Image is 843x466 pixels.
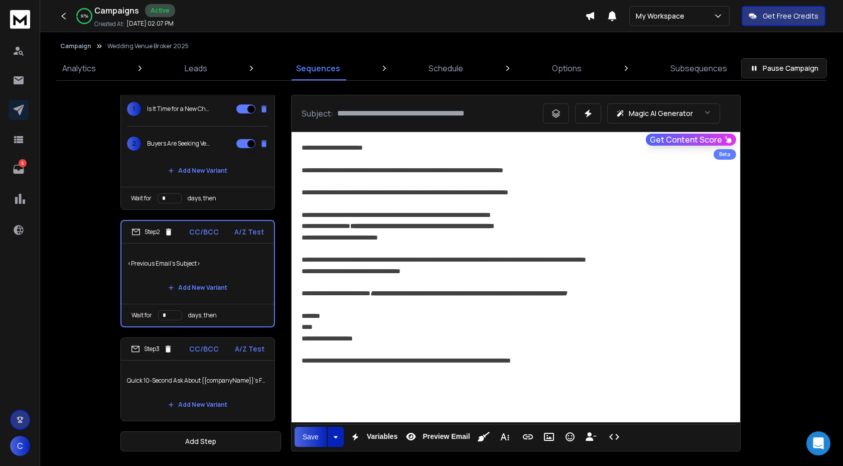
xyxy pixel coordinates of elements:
span: 1 [127,102,141,116]
div: Step 3 [131,344,173,354]
p: Get Free Credits [763,11,818,21]
button: Variables [346,427,400,447]
p: Wedding Venue Broker 2025 [107,42,189,50]
button: Clean HTML [474,427,493,447]
li: Step3CC/BCCA/Z TestQuick 10-Second Ask About {{companyName}}’s FutureAdd New Variant [120,337,275,421]
p: Sequences [296,62,340,74]
button: Magic AI Generator [607,103,720,124]
p: Leads [185,62,207,74]
p: My Workspace [636,11,688,21]
div: Beta [714,149,736,160]
span: Variables [365,432,400,441]
p: Wait for [131,311,152,319]
div: Step 2 [131,227,173,237]
button: Get Free Credits [742,6,825,26]
p: Wait for [131,194,152,202]
button: Get Content Score [646,134,736,146]
a: 6 [9,159,29,179]
p: Analytics [62,62,96,74]
p: <Previous Email's Subject> [127,250,268,278]
a: Schedule [423,56,469,80]
p: A/Z Test [234,227,264,237]
li: Step1CC/BCCA/Z Test1Is It Time for a New Chapter for {{companyName}}?2Buyers Are Seeking Venues L... [120,63,275,210]
div: Active [145,4,175,17]
p: Is It Time for a New Chapter for {{companyName}}? [147,105,211,113]
button: Save [295,427,327,447]
button: Pause Campaign [741,58,827,78]
a: Leads [179,56,213,80]
p: Schedule [429,62,463,74]
p: 97 % [81,13,88,19]
span: 2 [127,137,141,151]
p: Quick 10-Second Ask About {{companyName}}’s Future [127,367,268,395]
button: More Text [495,427,514,447]
button: C [10,436,30,456]
button: Insert Link (⌘K) [518,427,537,447]
button: Campaign [60,42,91,50]
li: Step2CC/BCCA/Z Test<Previous Email's Subject>Add New VariantWait fordays, then [120,220,275,327]
button: Insert Unsubscribe Link [582,427,601,447]
button: Add New Variant [160,278,235,298]
p: days, then [188,194,216,202]
a: Sequences [290,56,346,80]
a: Subsequences [664,56,733,80]
div: Open Intercom Messenger [806,431,830,455]
p: Magic AI Generator [629,108,693,119]
button: Add New Variant [160,161,235,181]
span: Preview Email [420,432,472,441]
p: CC/BCC [189,227,219,237]
p: Options [552,62,582,74]
p: Subsequences [670,62,727,74]
p: Buyers Are Seeking Venues Like {{companyName}} in [DATE]… [147,140,211,148]
a: Options [546,56,588,80]
p: Created At: [94,20,124,28]
button: Code View [605,427,624,447]
p: Subject: [302,107,333,120]
button: Add Step [120,431,281,451]
button: Emoticons [560,427,580,447]
img: logo [10,10,30,29]
button: Preview Email [401,427,472,447]
h1: Campaigns [94,5,139,17]
button: Insert Image (⌘P) [539,427,558,447]
p: [DATE] 02:07 PM [126,20,174,28]
p: days, then [188,311,217,319]
p: 6 [19,159,27,167]
p: A/Z Test [235,344,264,354]
a: Analytics [56,56,102,80]
p: CC/BCC [189,344,219,354]
button: Add New Variant [160,395,235,415]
